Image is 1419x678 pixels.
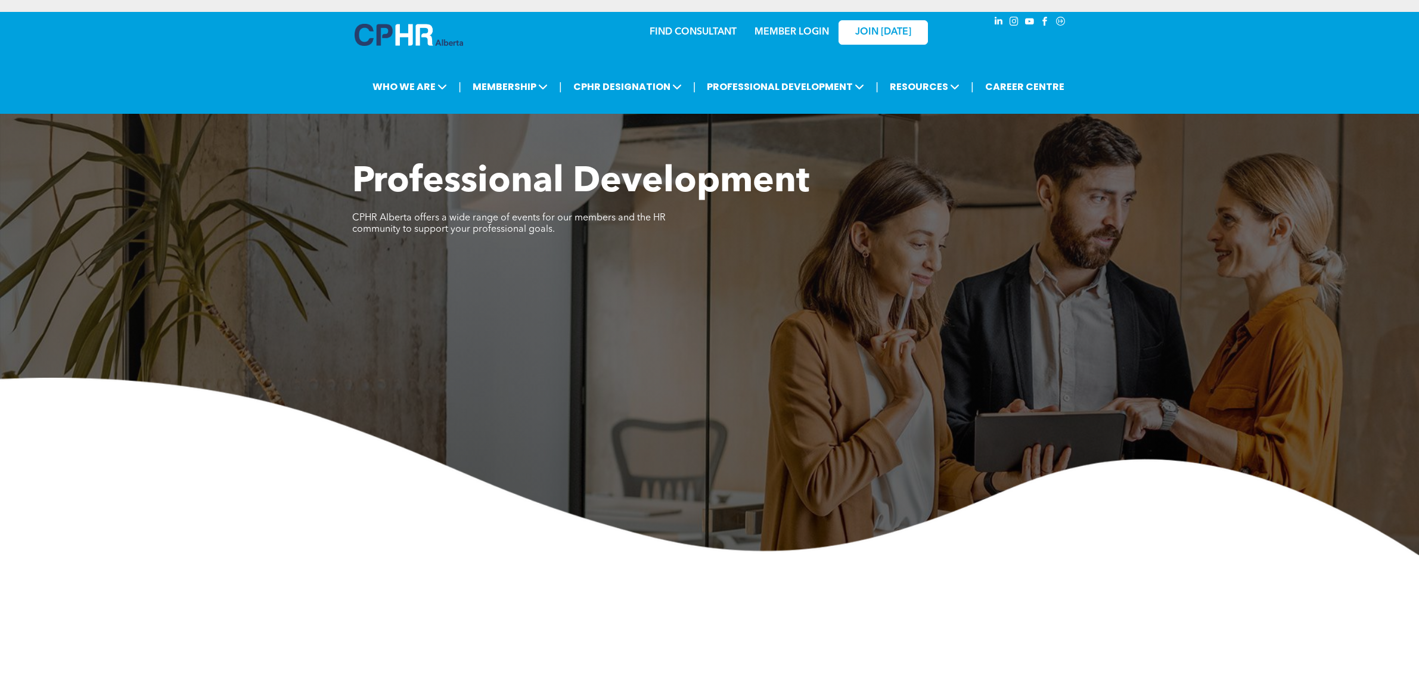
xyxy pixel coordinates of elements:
[754,27,829,37] a: MEMBER LOGIN
[1039,15,1052,31] a: facebook
[839,20,928,45] a: JOIN [DATE]
[570,76,685,98] span: CPHR DESIGNATION
[1054,15,1067,31] a: Social network
[1023,15,1036,31] a: youtube
[355,24,463,46] img: A blue and white logo for cp alberta
[693,74,696,99] li: |
[650,27,737,37] a: FIND CONSULTANT
[971,74,974,99] li: |
[1008,15,1021,31] a: instagram
[982,76,1068,98] a: CAREER CENTRE
[458,74,461,99] li: |
[886,76,963,98] span: RESOURCES
[469,76,551,98] span: MEMBERSHIP
[992,15,1005,31] a: linkedin
[703,76,868,98] span: PROFESSIONAL DEVELOPMENT
[559,74,562,99] li: |
[352,164,809,200] span: Professional Development
[352,213,666,234] span: CPHR Alberta offers a wide range of events for our members and the HR community to support your p...
[855,27,911,38] span: JOIN [DATE]
[369,76,451,98] span: WHO WE ARE
[875,74,878,99] li: |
